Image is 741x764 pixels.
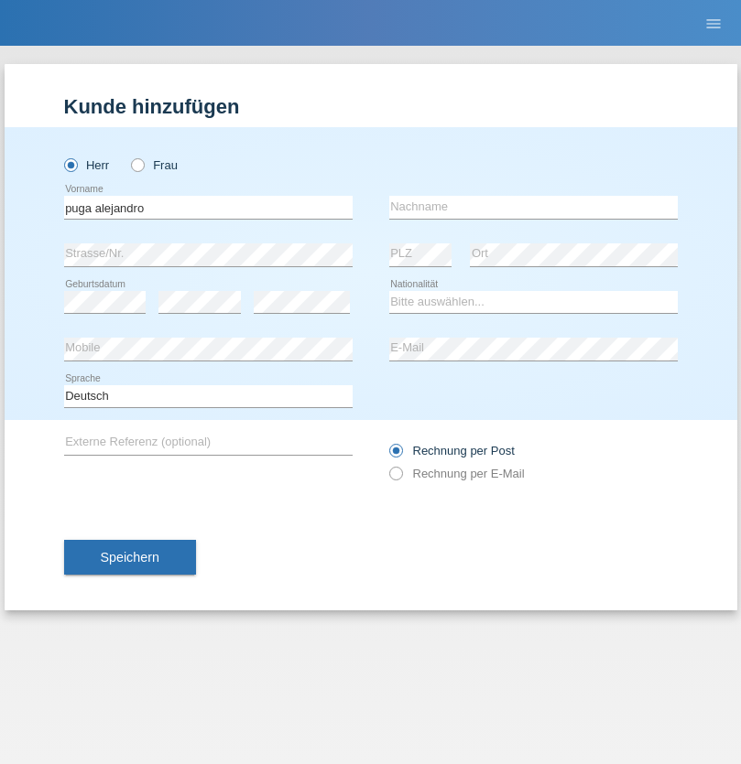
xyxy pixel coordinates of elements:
[64,540,196,575] button: Speichern
[389,467,525,480] label: Rechnung per E-Mail
[389,444,515,457] label: Rechnung per Post
[64,158,76,170] input: Herr
[389,444,401,467] input: Rechnung per Post
[64,158,110,172] label: Herr
[389,467,401,490] input: Rechnung per E-Mail
[695,17,732,28] a: menu
[101,550,159,565] span: Speichern
[704,15,723,33] i: menu
[64,95,678,118] h1: Kunde hinzufügen
[131,158,143,170] input: Frau
[131,158,178,172] label: Frau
